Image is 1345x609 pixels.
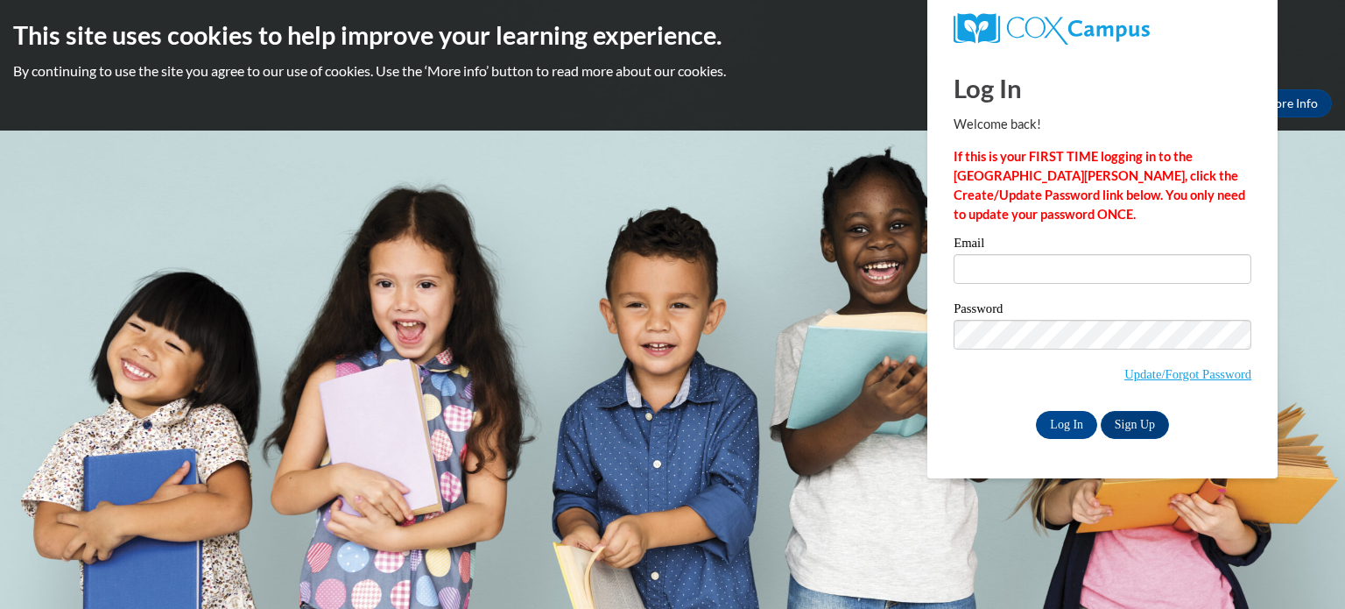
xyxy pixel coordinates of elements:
[954,149,1245,222] strong: If this is your FIRST TIME logging in to the [GEOGRAPHIC_DATA][PERSON_NAME], click the Create/Upd...
[1101,411,1169,439] a: Sign Up
[954,13,1150,45] img: COX Campus
[13,18,1332,53] h2: This site uses cookies to help improve your learning experience.
[954,70,1251,106] h1: Log In
[954,13,1251,45] a: COX Campus
[954,115,1251,134] p: Welcome back!
[13,61,1332,81] p: By continuing to use the site you agree to our use of cookies. Use the ‘More info’ button to read...
[1124,367,1251,381] a: Update/Forgot Password
[1036,411,1097,439] input: Log In
[954,237,1251,254] label: Email
[1250,89,1332,117] a: More Info
[954,302,1251,320] label: Password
